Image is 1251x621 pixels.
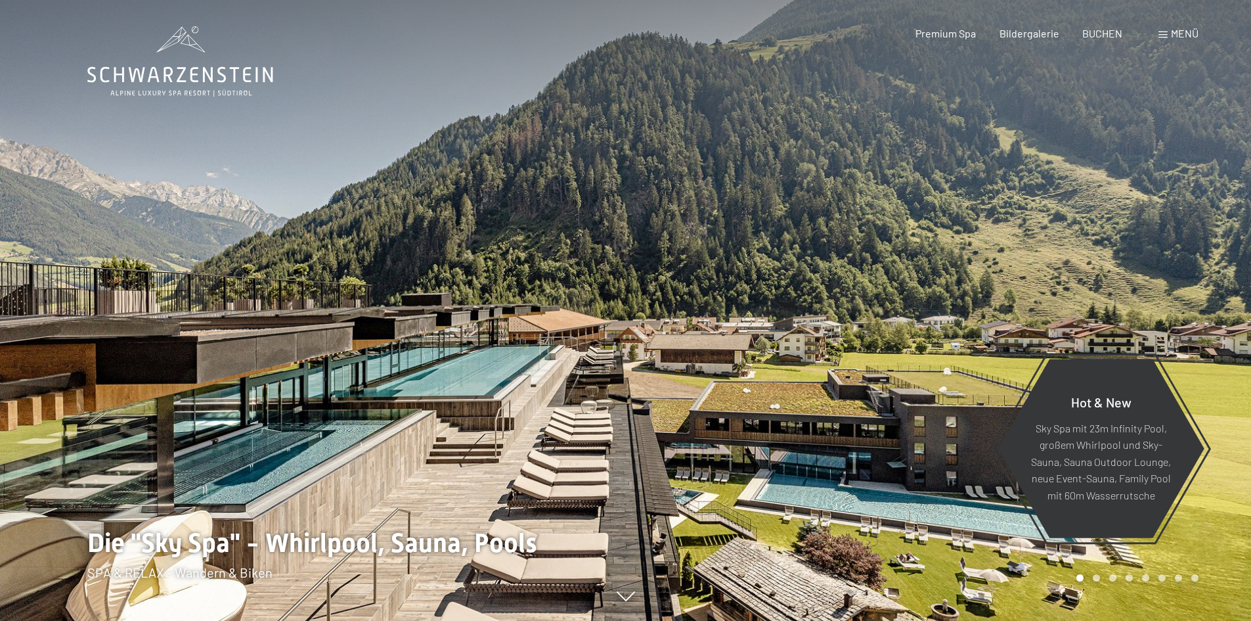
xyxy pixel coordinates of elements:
a: Hot & New Sky Spa mit 23m Infinity Pool, großem Whirlpool und Sky-Sauna, Sauna Outdoor Lounge, ne... [997,358,1205,539]
a: Bildergalerie [999,27,1059,39]
div: Carousel Page 7 [1175,574,1182,582]
a: BUCHEN [1082,27,1122,39]
div: Carousel Page 1 (Current Slide) [1076,574,1084,582]
span: Menü [1171,27,1198,39]
div: Carousel Page 3 [1109,574,1116,582]
div: Carousel Page 5 [1142,574,1149,582]
div: Carousel Pagination [1072,574,1198,582]
span: Hot & New [1071,394,1131,409]
div: Carousel Page 4 [1126,574,1133,582]
div: Carousel Page 6 [1158,574,1166,582]
div: Carousel Page 2 [1093,574,1100,582]
div: Carousel Page 8 [1191,574,1198,582]
a: Premium Spa [915,27,976,39]
p: Sky Spa mit 23m Infinity Pool, großem Whirlpool und Sky-Sauna, Sauna Outdoor Lounge, neue Event-S... [1030,419,1172,503]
